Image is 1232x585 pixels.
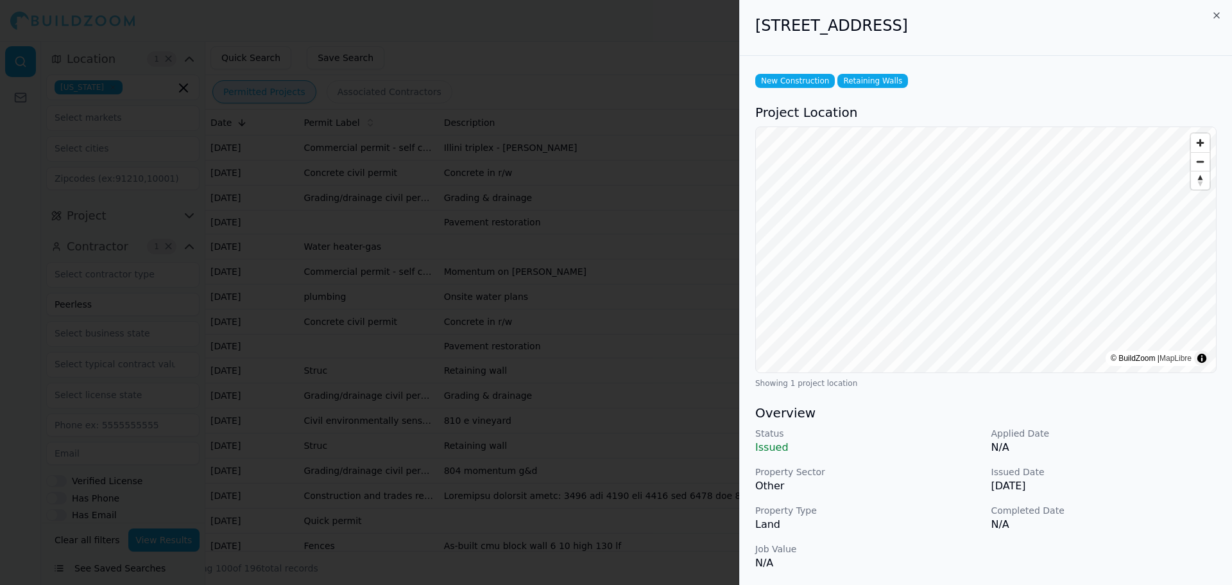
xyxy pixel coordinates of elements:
[755,103,1217,121] h3: Project Location
[755,543,981,555] p: Job Value
[1191,134,1210,152] button: Zoom in
[755,427,981,440] p: Status
[1194,351,1210,366] summary: Toggle attribution
[755,404,1217,422] h3: Overview
[755,378,1217,389] div: Showing 1 project location
[755,466,981,478] p: Property Sector
[991,504,1217,517] p: Completed Date
[991,427,1217,440] p: Applied Date
[755,15,1217,36] h2: [STREET_ADDRESS]
[755,504,981,517] p: Property Type
[755,478,981,494] p: Other
[991,466,1217,478] p: Issued Date
[1191,152,1210,171] button: Zoom out
[991,517,1217,532] p: N/A
[755,555,981,571] p: N/A
[755,517,981,532] p: Land
[837,74,908,88] span: Retaining Walls
[1111,352,1192,365] div: © BuildZoom |
[755,74,835,88] span: New Construction
[755,440,981,455] p: Issued
[756,127,1216,372] canvas: Map
[991,478,1217,494] p: [DATE]
[1191,171,1210,189] button: Reset bearing to north
[1159,354,1192,363] a: MapLibre
[991,440,1217,455] p: N/A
